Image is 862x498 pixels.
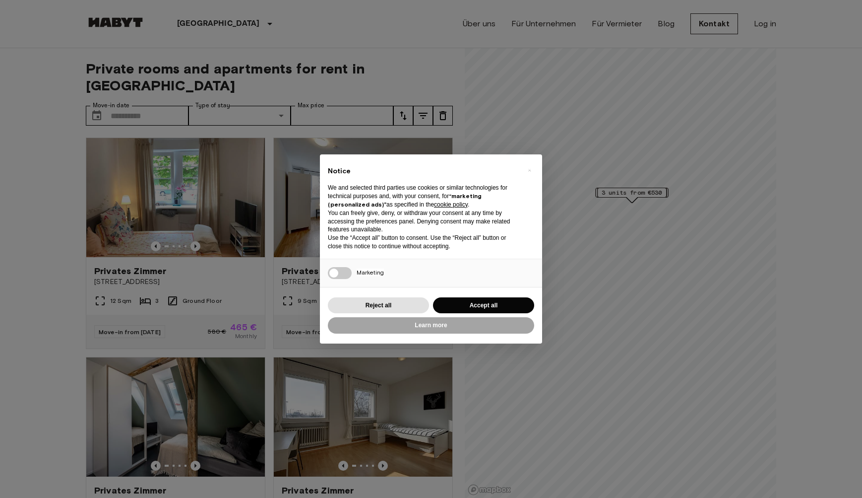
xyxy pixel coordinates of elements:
h2: Notice [328,166,518,176]
p: We and selected third parties use cookies or similar technologies for technical purposes and, wit... [328,184,518,209]
button: Close this notice [521,162,537,178]
a: cookie policy [434,201,468,208]
button: Accept all [433,297,534,314]
button: Reject all [328,297,429,314]
span: Marketing [357,269,384,276]
span: × [528,164,531,176]
strong: “marketing (personalized ads)” [328,192,482,208]
button: Learn more [328,317,534,334]
p: You can freely give, deny, or withdraw your consent at any time by accessing the preferences pane... [328,209,518,234]
p: Use the “Accept all” button to consent. Use the “Reject all” button or close this notice to conti... [328,234,518,251]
